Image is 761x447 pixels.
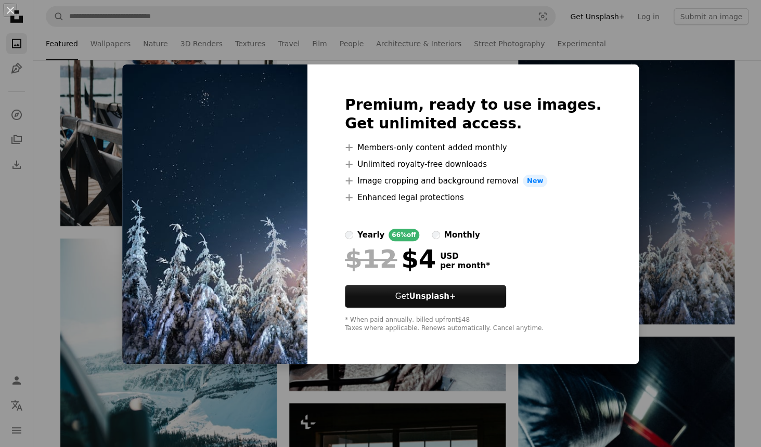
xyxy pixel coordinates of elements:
div: $4 [345,245,436,272]
input: yearly66%off [345,231,353,239]
span: $12 [345,245,397,272]
li: Members-only content added monthly [345,141,601,154]
h2: Premium, ready to use images. Get unlimited access. [345,96,601,133]
div: * When paid annually, billed upfront $48 Taxes where applicable. Renews automatically. Cancel any... [345,316,601,333]
div: monthly [444,229,480,241]
li: Unlimited royalty-free downloads [345,158,601,170]
li: Image cropping and background removal [345,175,601,187]
button: GetUnsplash+ [345,285,506,308]
input: monthly [432,231,440,239]
strong: Unsplash+ [409,292,456,301]
img: premium_photo-1737836420070-e3ee9611d50c [122,64,307,364]
span: per month * [440,261,490,270]
div: yearly [357,229,384,241]
li: Enhanced legal protections [345,191,601,204]
span: USD [440,252,490,261]
div: 66% off [389,229,419,241]
span: New [523,175,548,187]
